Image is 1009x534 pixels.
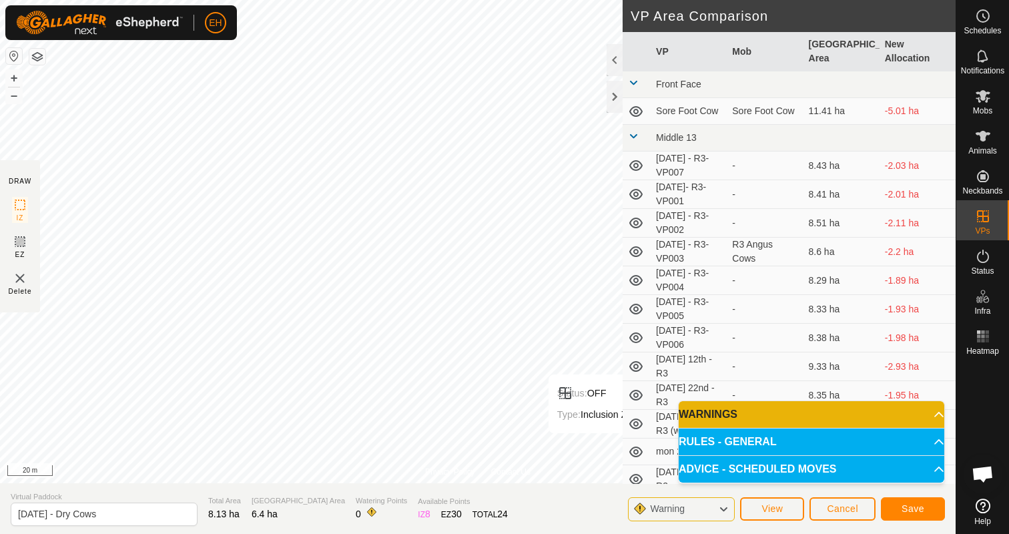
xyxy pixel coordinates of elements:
span: Notifications [961,67,1004,75]
span: IZ [17,213,24,223]
a: Privacy Policy [425,466,475,478]
span: Available Points [418,496,508,507]
span: 30 [451,509,462,519]
td: [DATE] 12th - R3 [651,352,727,381]
td: -2.11 ha [880,209,956,238]
span: WARNINGS [679,409,737,420]
td: -2.01 ha [880,180,956,209]
div: - [732,188,797,202]
td: 11.41 ha [803,98,880,125]
td: [DATE] 22nd - R3 (with exclu.) [651,410,727,439]
button: Cancel [809,497,876,521]
span: Middle 13 [656,132,697,143]
div: Sore Foot Cow [732,104,797,118]
span: 0 [356,509,361,519]
td: [DATE] - R3-VP002 [651,209,727,238]
td: 9.33 ha [803,352,880,381]
span: 8.13 ha [208,509,240,519]
p-accordion-header: RULES - GENERAL [679,429,944,455]
div: DRAW [9,176,31,186]
a: Help [956,493,1009,531]
td: [DATE] - R3-VP007 [651,152,727,180]
th: [GEOGRAPHIC_DATA] Area [803,32,880,71]
div: R3 Angus Cows [732,238,797,266]
img: VP [12,270,28,286]
span: Schedules [964,27,1001,35]
button: Save [881,497,945,521]
span: Animals [968,147,997,155]
span: Save [902,503,924,514]
span: ADVICE - SCHEDULED MOVES [679,464,836,475]
td: -1.95 ha [880,381,956,410]
label: Type: [557,409,581,420]
td: -2.93 ha [880,352,956,381]
div: IZ [418,507,430,521]
div: EZ [441,507,462,521]
span: Status [971,267,994,275]
span: 24 [497,509,508,519]
button: – [6,87,22,103]
td: mon 25th - R3 [651,439,727,465]
div: - [732,331,797,345]
td: -5.01 ha [880,98,956,125]
span: RULES - GENERAL [679,437,777,447]
span: VPs [975,227,990,235]
td: [DATE] - R3-VP005 [651,295,727,324]
div: Inclusion Zone [557,407,643,423]
span: Heatmap [966,347,999,355]
td: 8.41 ha [803,180,880,209]
td: 8.35 ha [803,381,880,410]
span: Virtual Paddock [11,491,198,503]
td: [DATE] 22nd - R3 [651,381,727,410]
button: Reset Map [6,48,22,64]
span: View [761,503,783,514]
p-accordion-header: ADVICE - SCHEDULED MOVES [679,456,944,483]
td: -1.98 ha [880,324,956,352]
td: 8.6 ha [803,238,880,266]
td: [DATE] - R3-VP004 [651,266,727,295]
td: [DATE] 23rd - R3 [651,465,727,494]
span: 6.4 ha [252,509,278,519]
span: Infra [974,307,990,315]
td: 8.43 ha [803,152,880,180]
div: - [732,274,797,288]
button: View [740,497,804,521]
h2: VP Area Comparison [631,8,956,24]
th: VP [651,32,727,71]
td: Sore Foot Cow [651,98,727,125]
td: [DATE] - R3-VP006 [651,324,727,352]
img: Gallagher Logo [16,11,183,35]
th: Mob [727,32,803,71]
span: [GEOGRAPHIC_DATA] Area [252,495,345,507]
span: Mobs [973,107,992,115]
span: Watering Points [356,495,407,507]
span: Cancel [827,503,858,514]
td: 8.33 ha [803,295,880,324]
span: Front Face [656,79,701,89]
span: Total Area [208,495,241,507]
span: 8 [425,509,430,519]
td: -2.2 ha [880,238,956,266]
td: [DATE]- R3-VP001 [651,180,727,209]
th: New Allocation [880,32,956,71]
span: EH [209,16,222,30]
div: OFF [557,385,643,401]
span: EZ [15,250,25,260]
p-accordion-header: WARNINGS [679,401,944,428]
a: Contact Us [491,466,531,478]
span: Neckbands [962,187,1002,195]
td: -2.03 ha [880,152,956,180]
td: 8.29 ha [803,266,880,295]
span: Delete [9,286,32,296]
td: 8.51 ha [803,209,880,238]
span: Warning [650,503,685,514]
td: -1.89 ha [880,266,956,295]
td: 8.38 ha [803,324,880,352]
button: Map Layers [29,49,45,65]
button: + [6,70,22,86]
div: - [732,360,797,374]
div: - [732,388,797,403]
div: - [732,159,797,173]
div: - [732,302,797,316]
td: [DATE] - R3-VP003 [651,238,727,266]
